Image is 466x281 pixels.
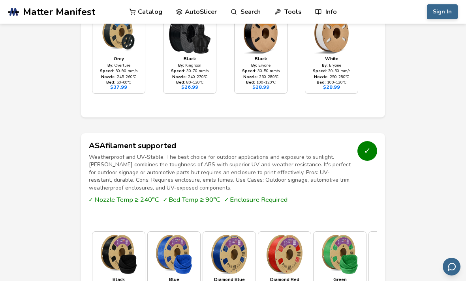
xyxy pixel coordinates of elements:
div: $ 37.99 [110,84,127,90]
div: Eryone [322,63,341,67]
img: ASA - Green [317,235,363,274]
div: 30 - 70 mm/s [171,69,209,73]
strong: Bed: [246,80,255,85]
div: 50 - 60 °C [106,80,131,84]
div: Black [184,57,196,62]
div: 250 - 280 °C [314,74,349,79]
div: 245 - 260 °C [101,74,136,79]
div: 100 - 120 °C [246,80,276,84]
div: $ 28.99 [323,84,340,90]
strong: Nozzle: [243,74,258,79]
img: ASA - Black [96,235,142,274]
img: ASA - Blue [151,235,197,274]
strong: Nozzle: [101,74,116,79]
p: Weatherproof and UV-Stable. The best choice for outdoor applications and exposure to sunlight. [P... [89,153,351,192]
img: Nylon - White [308,14,355,54]
img: ASA - Diamond Red [261,235,308,274]
strong: Speed: [100,68,114,73]
strong: Bed: [106,80,115,85]
img: Nylon - Black [167,14,213,54]
strong: By: [251,63,257,68]
div: 80 - 120 °C [176,80,203,84]
button: Send feedback via email [443,258,460,275]
strong: Bed: [176,80,185,85]
span: Matter Manifest [23,6,95,17]
div: Grey [114,57,124,62]
strong: Bed: [317,80,326,85]
strong: Nozzle: [314,74,329,79]
div: $ 28.99 [252,84,269,90]
div: Black [255,57,267,62]
button: Sign In [427,4,458,19]
img: ASA - Diamond Blue [206,235,252,274]
div: White [325,57,338,62]
div: 250 - 280 °C [243,74,278,79]
strong: Speed: [171,68,185,73]
img: ASA - Orange [372,235,418,274]
strong: Speed: [242,68,256,73]
div: Kingroon [178,63,201,67]
strong: By: [178,63,184,68]
strong: Speed: [313,68,327,73]
span: ✓ Bed Temp ≥ 90°C [163,196,220,203]
a: BlackBy: KingroonSpeed: 30-70 mm/sNozzle: 240-270°CBed: 80-120°C$26.99 [163,11,216,93]
img: Nylon - Black [238,14,284,54]
h3: ASA filament supported [89,141,351,150]
strong: By: [322,63,328,68]
div: 30 - 50 mm/s [242,69,280,73]
div: Overture [107,63,130,67]
a: BlackBy: EryoneSpeed: 30-50 mm/sNozzle: 250-280°CBed: 100-120°C$28.99 [234,11,287,93]
a: GreyBy: OvertureSpeed: 50-90 mm/sNozzle: 245-260°CBed: 50-60°C$37.99 [92,11,145,93]
img: Nylon - Grey [96,14,142,54]
div: 100 - 120 °C [317,80,346,84]
span: ✓ Enclosure Required [224,196,287,203]
div: 50 - 90 mm/s [100,69,137,73]
span: ✓ Nozzle Temp ≥ 240°C [89,196,159,203]
div: 240 - 270 °C [172,74,207,79]
div: $ 26.99 [181,84,198,90]
div: ✓ [357,141,377,161]
a: WhiteBy: EryoneSpeed: 30-50 mm/sNozzle: 250-280°CBed: 100-120°C$28.99 [305,11,358,93]
strong: By: [107,63,113,68]
div: Eryone [251,63,271,67]
div: 30 - 50 mm/s [313,69,350,73]
strong: Nozzle: [172,74,187,79]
